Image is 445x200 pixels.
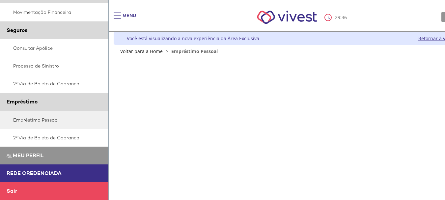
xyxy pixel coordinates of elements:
[7,98,38,105] span: Empréstimo
[7,187,17,194] span: Sair
[13,152,43,159] span: Meu perfil
[342,14,347,20] span: 36
[250,3,324,31] img: Vivest
[123,13,136,26] div: Menu
[164,48,170,54] span: >
[7,154,12,158] img: Meu perfil
[7,27,27,34] span: Seguros
[324,14,348,21] div: :
[171,48,218,54] span: Empréstimo Pessoal
[127,35,259,42] div: Você está visualizando a nova experiência da Área Exclusiva
[335,14,340,20] span: 29
[7,170,62,177] span: Rede Credenciada
[120,48,163,54] a: Voltar para a Home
